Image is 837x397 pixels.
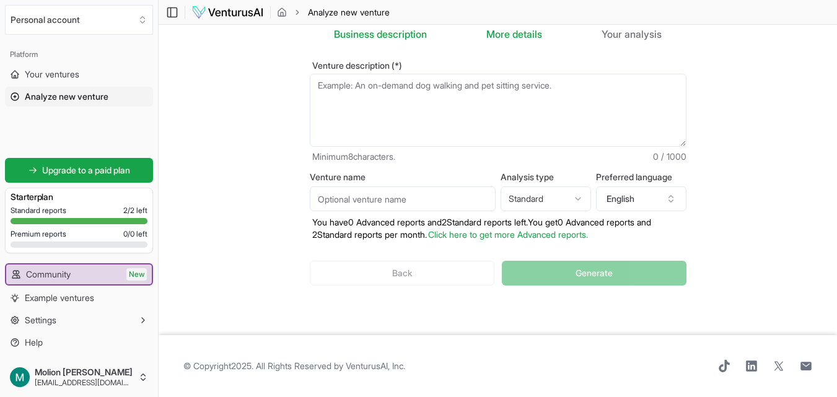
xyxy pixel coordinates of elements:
[334,27,374,41] span: Business
[428,229,588,240] a: Click here to get more Advanced reports.
[346,360,403,371] a: VenturusAI, Inc
[183,360,405,372] span: © Copyright 2025 . All Rights Reserved by .
[5,87,153,107] a: Analyze new venture
[25,90,108,103] span: Analyze new venture
[11,191,147,203] h3: Starter plan
[35,367,133,378] span: Molion [PERSON_NAME]
[5,64,153,84] a: Your ventures
[308,6,390,19] span: Analyze new venture
[5,158,153,183] a: Upgrade to a paid plan
[5,362,153,392] button: Molion [PERSON_NAME][EMAIL_ADDRESS][DOMAIN_NAME]
[653,151,686,163] span: 0 / 1000
[5,288,153,308] a: Example ventures
[596,186,686,211] button: English
[310,173,496,181] label: Venture name
[596,173,686,181] label: Preferred language
[6,264,152,284] a: CommunityNew
[5,333,153,352] a: Help
[377,28,427,40] span: description
[310,216,686,241] p: You have 0 Advanced reports and 2 Standard reports left. Y ou get 0 Advanced reports and 2 Standa...
[11,206,66,216] span: Standard reports
[25,314,56,326] span: Settings
[10,367,30,387] img: ACg8ocKJ7AbcipdZGUIWxRkvhH5WtwOH39rrhZRrPFsFG5Erzrt4UA=s96-c
[602,27,622,41] span: Your
[486,27,510,41] span: More
[35,378,133,388] span: [EMAIL_ADDRESS][DOMAIN_NAME]
[310,186,496,211] input: Optional venture name
[5,45,153,64] div: Platform
[310,61,686,70] label: Venture description (*)
[26,268,71,281] span: Community
[191,5,264,20] img: logo
[624,28,662,40] span: analysis
[25,68,79,81] span: Your ventures
[42,164,130,177] span: Upgrade to a paid plan
[501,173,591,181] label: Analysis type
[5,310,153,330] button: Settings
[512,28,542,40] span: details
[312,151,395,163] span: Minimum 8 characters.
[25,292,94,304] span: Example ventures
[25,336,43,349] span: Help
[5,5,153,35] button: Select an organization
[277,6,390,19] nav: breadcrumb
[123,229,147,239] span: 0 / 0 left
[123,206,147,216] span: 2 / 2 left
[11,229,66,239] span: Premium reports
[126,268,147,281] span: New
